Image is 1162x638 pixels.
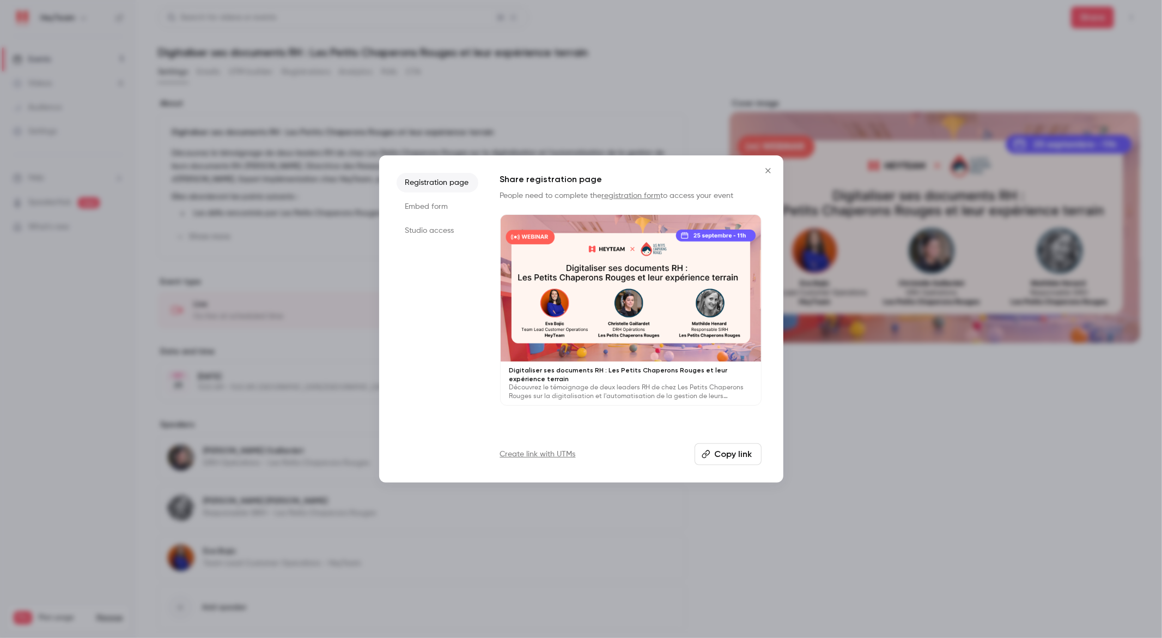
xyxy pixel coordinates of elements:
p: People need to complete the to access your event [500,190,762,201]
a: Create link with UTMs [500,449,576,460]
a: Digitaliser ses documents RH : Les Petits Chaperons Rouges et leur expérience terrainDécouvrez le... [500,214,762,406]
a: registration form [602,192,661,200]
p: Découvrez le témoignage de deux leaders RH de chez Les Petits Chaperons Rouges sur la digitalisat... [509,383,752,401]
li: Embed form [397,197,478,216]
li: Registration page [397,173,478,192]
button: Copy link [695,443,762,465]
p: Digitaliser ses documents RH : Les Petits Chaperons Rouges et leur expérience terrain [509,366,752,383]
li: Studio access [397,221,478,240]
h1: Share registration page [500,173,762,186]
button: Close [757,160,779,182]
